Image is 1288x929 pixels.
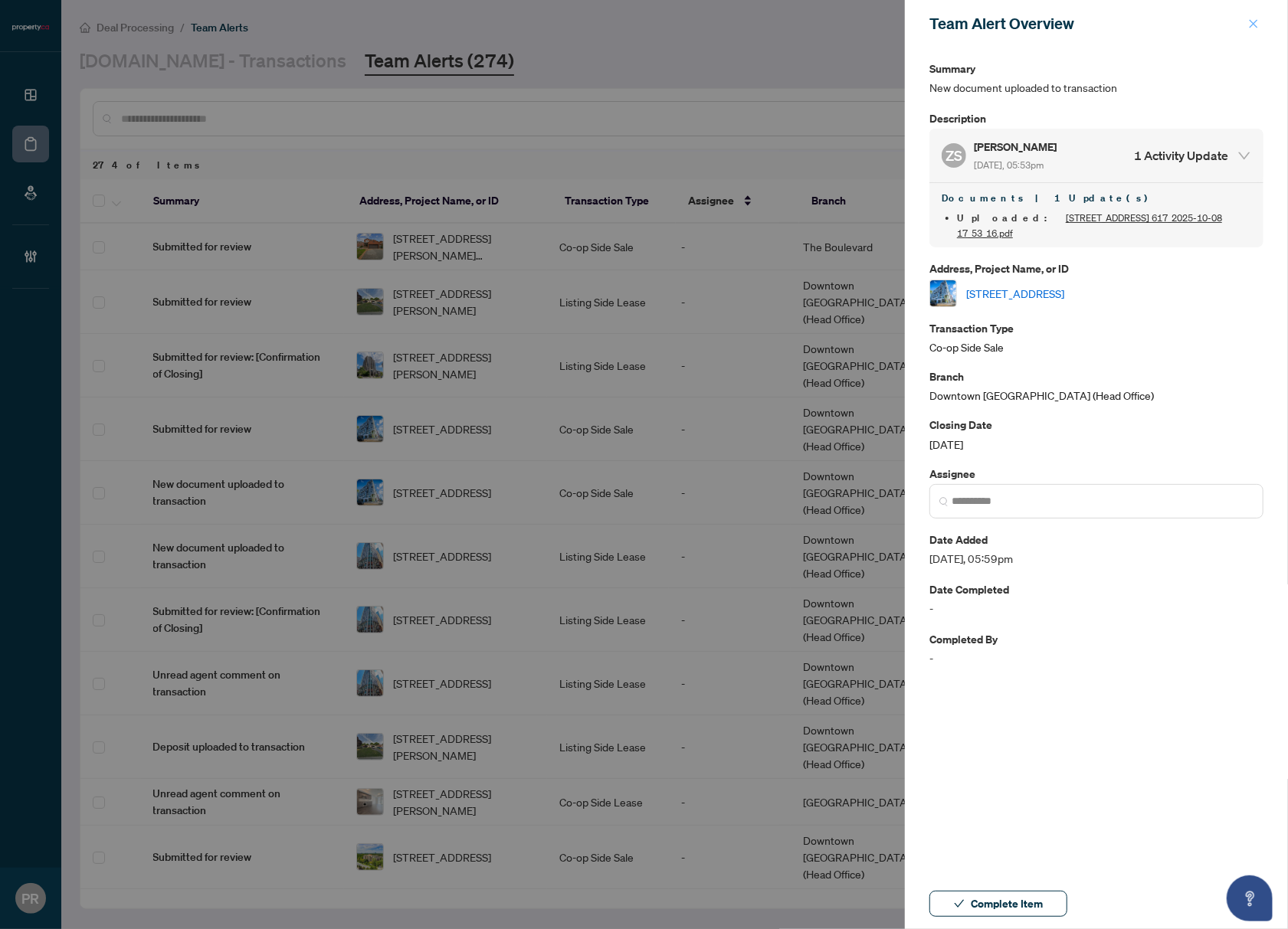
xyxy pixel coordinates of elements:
button: Complete Item [929,891,1067,917]
button: Open asap [1227,875,1273,921]
span: expanded [1237,149,1251,162]
div: Team Alert Overview [929,12,1244,35]
div: Downtown [GEOGRAPHIC_DATA] (Head Office) [929,368,1263,404]
img: search_icon [939,497,949,506]
div: ZS[PERSON_NAME] [DATE], 05:53pm1 Activity Update [929,129,1263,182]
p: Closing Date [929,416,1263,433]
span: New document uploaded to transaction [929,79,1263,96]
p: Completed By [929,630,1263,648]
span: [DATE], 05:53pm [974,159,1044,171]
span: close [1248,18,1259,29]
h4: 1 Activity Update [1134,146,1228,165]
p: Address, Project Name, or ID [929,260,1263,277]
p: Date Added [929,531,1263,548]
span: Complete Item [971,891,1043,916]
p: Transaction Type [929,319,1263,337]
h4: Documents | 1 Update(s) [942,189,1251,208]
span: [DATE], 05:59pm [929,550,1263,568]
a: [STREET_ADDRESS] 617_2025-10-08 17_53_16.pdf [957,212,1222,239]
p: Summary [929,60,1263,77]
p: Branch [929,368,1263,385]
span: ZS [946,145,962,166]
img: thumbnail-img [930,280,956,306]
span: Uploaded : [957,211,1066,224]
p: Date Completed [929,581,1263,598]
a: [STREET_ADDRESS] [966,285,1064,302]
h5: [PERSON_NAME] [974,138,1059,155]
div: [DATE] [929,416,1263,452]
span: check [954,898,965,909]
div: Co-op Side Sale [929,319,1263,355]
span: - [929,600,1263,617]
span: - [929,649,1263,667]
p: Assignee [929,465,1263,482]
p: Description [929,110,1263,127]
